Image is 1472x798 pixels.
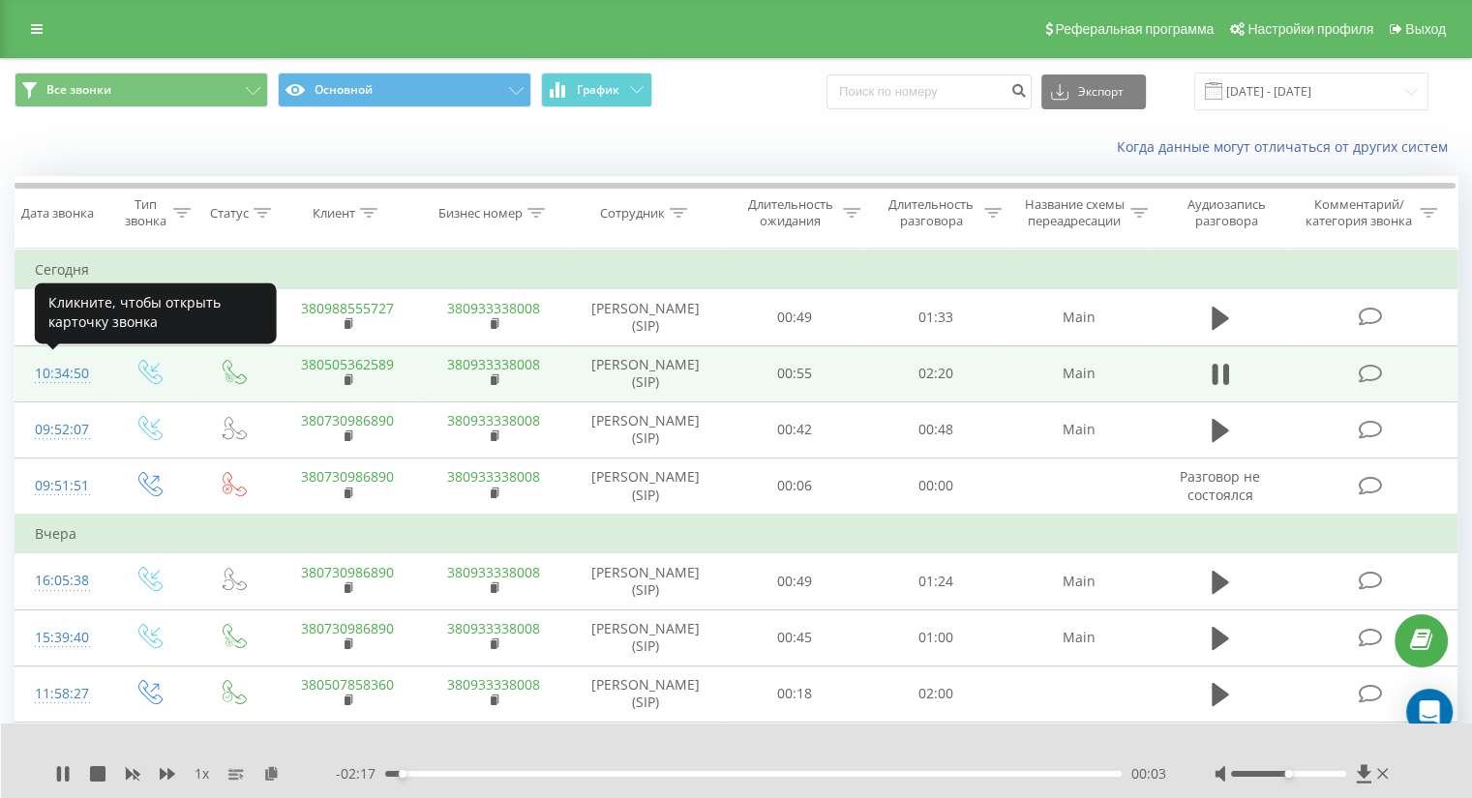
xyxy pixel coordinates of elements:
td: [PERSON_NAME] (SIP) [567,401,725,458]
a: 380933338008 [447,563,540,581]
td: 00:06 [725,458,865,515]
td: 00:48 [865,401,1006,458]
td: 01:33 [865,289,1006,345]
td: Вчера [15,515,1457,553]
a: Когда данные могут отличаться от других систем [1117,137,1457,156]
span: - 02:17 [336,764,385,783]
a: 380933338008 [447,467,540,486]
td: Сегодня [15,251,1457,289]
div: Open Intercom Messenger [1406,689,1453,735]
div: Accessibility label [399,770,406,778]
td: 00:55 [725,345,865,401]
span: 00:03 [1131,764,1166,783]
a: 380730986890 [301,411,394,429]
div: Длительность разговора [883,196,979,229]
td: Main [1006,345,1152,401]
td: [PERSON_NAME] (SIP) [567,289,725,345]
a: 380730986890 [301,467,394,486]
a: 380730986890 [301,619,394,637]
div: Тип звонка [122,196,167,229]
div: Аудиозапись разговора [1170,196,1283,229]
td: 00:18 [725,665,865,722]
td: Main [1006,609,1152,665]
td: [PERSON_NAME] (SIP) [567,722,725,778]
button: Экспорт [1041,74,1146,109]
div: 16:05:38 [35,562,86,600]
span: Все звонки [46,82,111,98]
td: 00:49 [725,289,865,345]
td: Main [1006,553,1152,609]
button: Основной [278,73,531,107]
div: Название схемы переадресации [1024,196,1126,229]
td: 01:24 [865,553,1006,609]
button: График [541,73,652,107]
div: Статус [210,205,249,222]
div: Длительность ожидания [742,196,839,229]
td: Main [1006,401,1152,458]
input: Поиск по номеру [826,74,1032,109]
td: [PERSON_NAME] (SIP) [567,665,725,722]
div: 09:51:51 [35,467,86,505]
td: [PERSON_NAME] (SIP) [567,553,725,609]
td: [PERSON_NAME] (SIP) [567,609,725,665]
a: 380933338008 [447,675,540,694]
div: Клиент [313,205,355,222]
a: 380507858360 [301,675,394,694]
a: 380730986890 [301,563,394,581]
div: 15:39:40 [35,619,86,657]
td: 00:42 [725,401,865,458]
span: 1 x [195,764,209,783]
div: Дата звонка [21,205,94,222]
td: 02:20 [865,345,1006,401]
span: График [577,83,619,97]
span: Настройки профиля [1247,21,1373,37]
a: 380988555727 [301,299,394,317]
a: 380933338008 [447,355,540,373]
td: Main [1006,289,1152,345]
td: 00:09 [725,722,865,778]
div: Кликните, чтобы открыть карточку звонка [35,282,277,343]
td: 00:49 [725,553,865,609]
span: Разговор не состоялся [1180,467,1260,503]
a: 380933338008 [447,411,540,429]
span: Реферальная программа [1055,21,1214,37]
div: 10:34:50 [35,355,86,393]
div: Комментарий/категория звонка [1302,196,1415,229]
td: 02:00 [865,665,1006,722]
a: 380933338008 [447,299,540,317]
a: 380933338008 [447,619,540,637]
td: [PERSON_NAME] (SIP) [567,345,725,401]
div: Сотрудник [600,205,665,222]
div: 11:58:27 [35,675,86,713]
td: 00:45 [725,609,865,665]
td: 01:00 [865,609,1006,665]
a: 380505362589 [301,355,394,373]
div: Accessibility label [1284,770,1292,778]
td: 00:00 [865,458,1006,515]
td: [PERSON_NAME] (SIP) [567,458,725,515]
span: Выход [1405,21,1446,37]
div: 09:52:07 [35,411,86,449]
td: 01:20 [865,722,1006,778]
div: Бизнес номер [438,205,523,222]
button: Все звонки [15,73,268,107]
